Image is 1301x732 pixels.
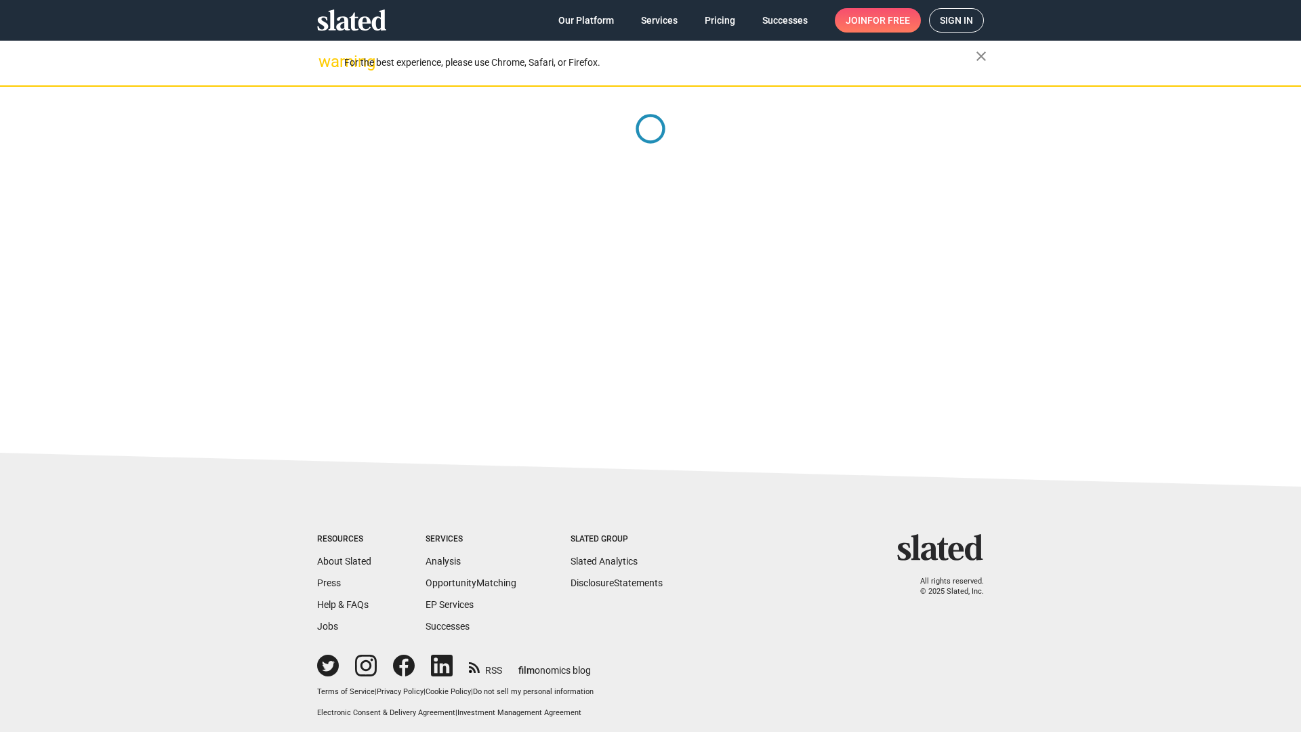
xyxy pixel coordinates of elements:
[469,656,502,677] a: RSS
[344,54,976,72] div: For the best experience, please use Chrome, Safari, or Firefox.
[318,54,335,70] mat-icon: warning
[455,708,457,717] span: |
[940,9,973,32] span: Sign in
[375,687,377,696] span: |
[424,687,426,696] span: |
[457,708,581,717] a: Investment Management Agreement
[835,8,921,33] a: Joinfor free
[571,556,638,567] a: Slated Analytics
[867,8,910,33] span: for free
[426,599,474,610] a: EP Services
[571,577,663,588] a: DisclosureStatements
[377,687,424,696] a: Privacy Policy
[317,556,371,567] a: About Slated
[473,687,594,697] button: Do not sell my personal information
[426,556,461,567] a: Analysis
[705,8,735,33] span: Pricing
[558,8,614,33] span: Our Platform
[641,8,678,33] span: Services
[317,687,375,696] a: Terms of Service
[426,621,470,632] a: Successes
[571,534,663,545] div: Slated Group
[630,8,688,33] a: Services
[751,8,819,33] a: Successes
[317,621,338,632] a: Jobs
[426,687,471,696] a: Cookie Policy
[846,8,910,33] span: Join
[317,708,455,717] a: Electronic Consent & Delivery Agreement
[317,534,371,545] div: Resources
[548,8,625,33] a: Our Platform
[426,577,516,588] a: OpportunityMatching
[518,665,535,676] span: film
[426,534,516,545] div: Services
[471,687,473,696] span: |
[906,577,984,596] p: All rights reserved. © 2025 Slated, Inc.
[762,8,808,33] span: Successes
[317,599,369,610] a: Help & FAQs
[973,48,989,64] mat-icon: close
[518,653,591,677] a: filmonomics blog
[929,8,984,33] a: Sign in
[694,8,746,33] a: Pricing
[317,577,341,588] a: Press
